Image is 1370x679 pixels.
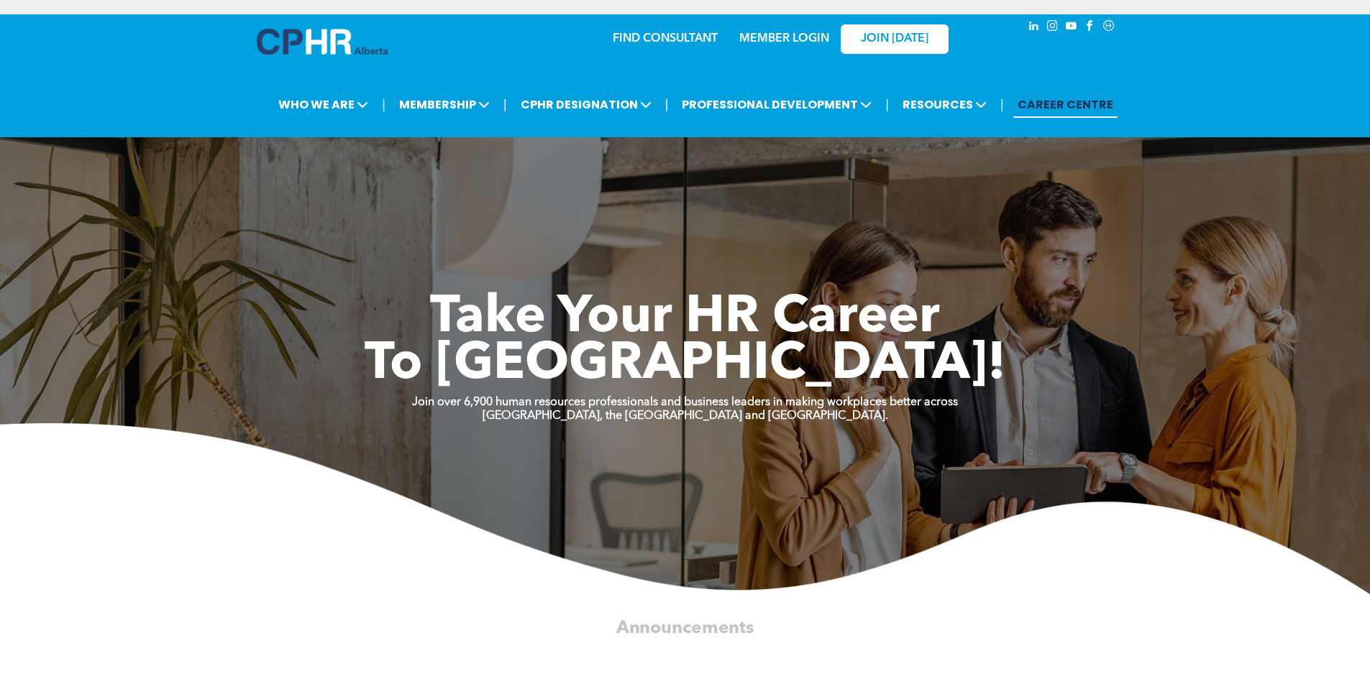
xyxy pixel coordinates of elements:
a: linkedin [1026,18,1042,37]
li: | [382,90,385,119]
li: | [1000,90,1004,119]
span: PROFESSIONAL DEVELOPMENT [677,91,876,118]
a: facebook [1082,18,1098,37]
a: MEMBER LOGIN [739,33,829,45]
a: CAREER CENTRE [1013,91,1118,118]
a: instagram [1045,18,1061,37]
a: FIND CONSULTANT [613,33,718,45]
span: JOIN [DATE] [861,32,928,46]
li: | [503,90,507,119]
span: MEMBERSHIP [395,91,494,118]
span: CPHR DESIGNATION [516,91,656,118]
strong: [GEOGRAPHIC_DATA], the [GEOGRAPHIC_DATA] and [GEOGRAPHIC_DATA]. [483,410,888,422]
li: | [665,90,669,119]
a: Social network [1101,18,1117,37]
img: A blue and white logo for cp alberta [257,29,388,55]
strong: Join over 6,900 human resources professionals and business leaders in making workplaces better ac... [412,397,958,408]
span: To [GEOGRAPHIC_DATA]! [365,339,1006,391]
span: Announcements [616,619,754,637]
a: JOIN [DATE] [841,24,949,54]
li: | [885,90,889,119]
a: youtube [1064,18,1079,37]
span: Take Your HR Career [430,292,940,344]
span: RESOURCES [898,91,991,118]
span: WHO WE ARE [274,91,373,118]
